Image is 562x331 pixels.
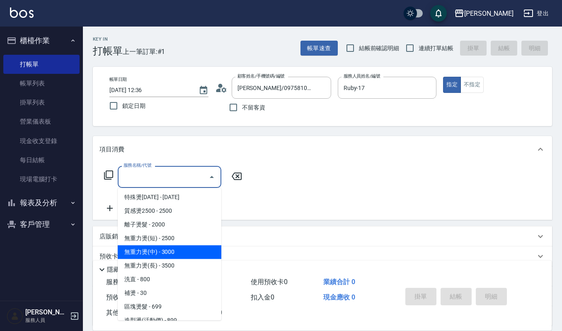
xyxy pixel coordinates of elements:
[118,314,221,327] span: 造型燙(活動價) - 899
[3,93,80,112] a: 掛單列表
[242,103,265,112] span: 不留客資
[3,170,80,189] a: 現場電腦打卡
[460,77,484,93] button: 不指定
[99,145,124,154] p: 項目消費
[3,214,80,235] button: 客戶管理
[118,273,221,286] span: 洗直 - 800
[323,293,355,301] span: 現金應收 0
[99,232,124,241] p: 店販銷售
[3,112,80,131] a: 營業儀表板
[205,170,218,184] button: Close
[93,45,123,57] h3: 打帳單
[118,231,221,245] span: 無重力燙(短) - 2500
[118,300,221,314] span: 區塊燙髮 - 699
[106,293,143,301] span: 預收卡販賣 0
[194,80,213,100] button: Choose date, selected date is 2025-10-04
[122,102,145,110] span: 鎖定日期
[3,55,80,74] a: 打帳單
[106,309,150,316] span: 其他付款方式 0
[3,74,80,93] a: 帳單列表
[123,46,165,57] span: 上一筆訂單:#1
[300,41,338,56] button: 帳單速查
[344,73,380,79] label: 服務人員姓名/編號
[464,8,514,19] div: [PERSON_NAME]
[124,162,151,168] label: 服務名稱/代號
[118,286,221,300] span: 補燙 - 30
[323,278,355,286] span: 業績合計 0
[419,44,453,53] span: 連續打單結帳
[109,76,127,83] label: 帳單日期
[10,7,34,18] img: Logo
[118,259,221,273] span: 無重力燙(長) - 3500
[118,190,221,204] span: 特殊燙[DATE] - [DATE]
[451,5,517,22] button: [PERSON_NAME]
[3,151,80,170] a: 每日結帳
[520,6,552,21] button: 登出
[359,44,400,53] span: 結帳前確認明細
[118,245,221,259] span: 無重力燙(中) - 3000
[106,278,136,286] span: 服務消費 0
[25,308,68,316] h5: [PERSON_NAME]
[93,136,552,163] div: 項目消費
[251,293,274,301] span: 扣入金 0
[118,204,221,218] span: 質感燙2500 - 2500
[93,226,552,246] div: 店販銷售
[109,83,190,97] input: YYYY/MM/DD hh:mm
[107,265,144,274] p: 隱藏業績明細
[25,316,68,324] p: 服務人員
[99,252,131,261] p: 預收卡販賣
[118,218,221,231] span: 離子燙髮 - 2000
[93,246,552,266] div: 預收卡販賣
[3,30,80,51] button: 櫃檯作業
[7,308,23,324] img: Person
[443,77,461,93] button: 指定
[3,131,80,151] a: 現金收支登錄
[3,192,80,214] button: 報表及分析
[430,5,447,22] button: save
[93,37,123,42] h2: Key In
[237,73,285,79] label: 顧客姓名/手機號碼/編號
[251,278,288,286] span: 使用預收卡 0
